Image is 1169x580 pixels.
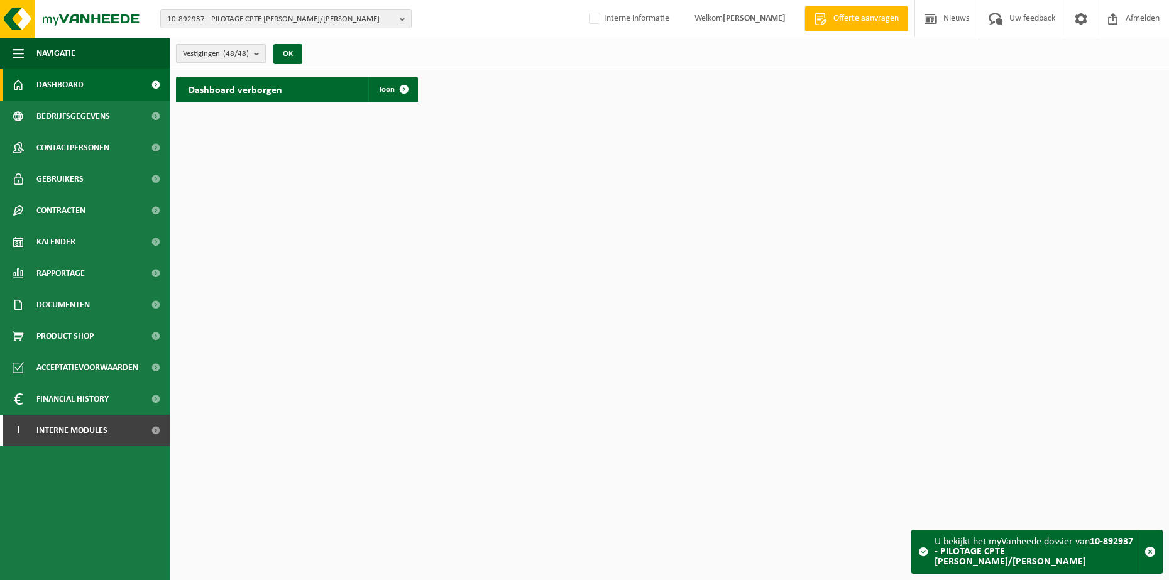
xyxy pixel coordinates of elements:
[36,415,107,446] span: Interne modules
[160,9,412,28] button: 10-892937 - PILOTAGE CPTE [PERSON_NAME]/[PERSON_NAME]
[36,132,109,163] span: Contactpersonen
[36,226,75,258] span: Kalender
[830,13,902,25] span: Offerte aanvragen
[183,45,249,63] span: Vestigingen
[935,530,1138,573] div: U bekijkt het myVanheede dossier van
[176,44,266,63] button: Vestigingen(48/48)
[36,383,109,415] span: Financial History
[935,537,1133,567] strong: 10-892937 - PILOTAGE CPTE [PERSON_NAME]/[PERSON_NAME]
[36,163,84,195] span: Gebruikers
[13,415,24,446] span: I
[36,69,84,101] span: Dashboard
[378,85,395,94] span: Toon
[36,258,85,289] span: Rapportage
[36,352,138,383] span: Acceptatievoorwaarden
[586,9,669,28] label: Interne informatie
[176,77,295,101] h2: Dashboard verborgen
[36,38,75,69] span: Navigatie
[223,50,249,58] count: (48/48)
[167,10,395,29] span: 10-892937 - PILOTAGE CPTE [PERSON_NAME]/[PERSON_NAME]
[36,195,85,226] span: Contracten
[368,77,417,102] a: Toon
[723,14,786,23] strong: [PERSON_NAME]
[273,44,302,64] button: OK
[36,320,94,352] span: Product Shop
[36,101,110,132] span: Bedrijfsgegevens
[804,6,908,31] a: Offerte aanvragen
[36,289,90,320] span: Documenten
